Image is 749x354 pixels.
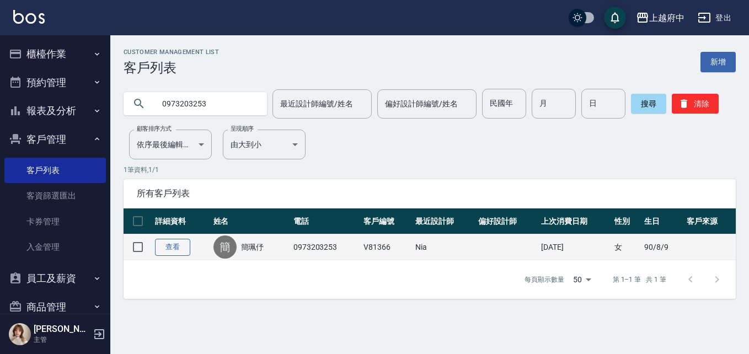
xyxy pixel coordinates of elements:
th: 客戶編號 [361,208,413,234]
h3: 客戶列表 [124,60,219,76]
a: 入金管理 [4,234,106,260]
p: 主管 [34,335,90,345]
button: 上越府中 [632,7,689,29]
h2: Customer Management List [124,49,219,56]
div: 由大到小 [223,130,306,159]
th: 偏好設計師 [475,208,538,234]
th: 電話 [291,208,361,234]
a: 簡珮伃 [241,242,264,253]
p: 第 1–1 筆 共 1 筆 [613,275,666,285]
button: 商品管理 [4,293,106,321]
h5: [PERSON_NAME] [34,324,90,335]
td: Nia [413,234,475,260]
th: 最近設計師 [413,208,475,234]
button: 報表及分析 [4,96,106,125]
th: 客戶來源 [684,208,736,234]
button: save [604,7,626,29]
button: 櫃檯作業 [4,40,106,68]
div: 簡 [213,235,237,259]
td: V81366 [361,234,413,260]
a: 新增 [700,52,736,72]
button: 登出 [693,8,736,28]
img: Person [9,323,31,345]
td: [DATE] [538,234,612,260]
a: 客資篩選匯出 [4,183,106,208]
div: 依序最後編輯時間 [129,130,212,159]
td: 0973203253 [291,234,361,260]
th: 姓名 [211,208,291,234]
p: 每頁顯示數量 [525,275,564,285]
span: 所有客戶列表 [137,188,723,199]
label: 呈現順序 [231,125,254,133]
div: 上越府中 [649,11,684,25]
img: Logo [13,10,45,24]
button: 搜尋 [631,94,666,114]
td: 女 [612,234,641,260]
button: 清除 [672,94,719,114]
td: 90/8/9 [641,234,684,260]
th: 詳細資料 [152,208,211,234]
th: 生日 [641,208,684,234]
a: 客戶列表 [4,158,106,183]
button: 員工及薪資 [4,264,106,293]
div: 50 [569,265,595,294]
button: 預約管理 [4,68,106,97]
label: 顧客排序方式 [137,125,172,133]
input: 搜尋關鍵字 [154,89,258,119]
button: 客戶管理 [4,125,106,154]
th: 上次消費日期 [538,208,612,234]
a: 卡券管理 [4,209,106,234]
th: 性別 [612,208,641,234]
a: 查看 [155,239,190,256]
p: 1 筆資料, 1 / 1 [124,165,736,175]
